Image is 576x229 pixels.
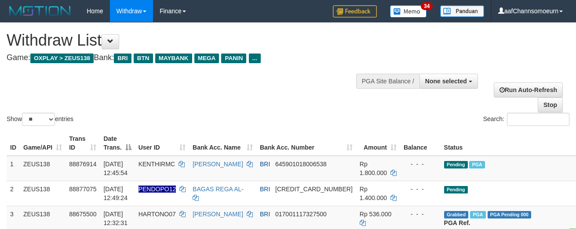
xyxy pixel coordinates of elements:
span: Marked by aafanarl [469,161,485,168]
span: [DATE] 12:32:31 [103,211,128,226]
img: MOTION_logo.png [7,4,73,18]
span: OXPLAY > ZEUS138 [30,54,94,63]
img: Button%20Memo.svg [390,5,427,18]
div: - - - [404,185,437,193]
span: None selected [425,78,467,85]
th: Bank Acc. Name: activate to sort column ascending [189,131,256,156]
label: Search: [483,113,569,126]
span: BRI [260,161,270,168]
span: HARTONO07 [139,211,176,218]
td: 2 [7,181,20,206]
th: ID [7,131,20,156]
button: None selected [419,74,478,89]
span: PGA Pending [488,211,532,218]
span: BRI [260,186,270,193]
span: BRI [114,54,131,63]
th: User ID: activate to sort column ascending [135,131,189,156]
th: Balance [400,131,441,156]
span: BTN [134,54,153,63]
span: 88675500 [69,211,96,218]
span: Pending [444,161,468,168]
th: Amount: activate to sort column ascending [356,131,400,156]
span: Nama rekening ada tanda titik/strip, harap diedit [139,186,176,193]
span: Rp 1.400.000 [360,186,387,201]
img: panduan.png [440,5,484,17]
span: BRI [260,211,270,218]
span: Copy 017001117327500 to clipboard [275,211,327,218]
a: BAGAS REGA AL- [193,186,244,193]
th: Game/API: activate to sort column ascending [20,131,66,156]
input: Search: [507,113,569,126]
td: ZEUS138 [20,156,66,181]
span: Grabbed [444,211,469,218]
span: MEGA [194,54,219,63]
td: ZEUS138 [20,181,66,206]
th: Date Trans.: activate to sort column descending [100,131,135,156]
a: [PERSON_NAME] [193,211,243,218]
span: Copy 645901018006538 to clipboard [275,161,327,168]
span: MAYBANK [155,54,192,63]
span: [DATE] 12:49:24 [103,186,128,201]
span: ... [249,54,261,63]
span: Rp 536.000 [360,211,391,218]
span: Rp 1.800.000 [360,161,387,176]
a: Stop [538,97,563,112]
span: 34 [421,2,433,10]
select: Showentries [22,113,55,126]
div: PGA Site Balance / [356,74,419,89]
img: Feedback.jpg [333,5,377,18]
span: Marked by aaftrukkakada [470,211,485,218]
span: 88877075 [69,186,96,193]
th: Trans ID: activate to sort column ascending [66,131,100,156]
a: Run Auto-Refresh [494,82,563,97]
label: Show entries [7,113,73,126]
span: PANIN [221,54,246,63]
span: KENTHIRMC [139,161,175,168]
td: 1 [7,156,20,181]
span: 88876914 [69,161,96,168]
div: - - - [404,160,437,168]
a: [PERSON_NAME] [193,161,243,168]
h4: Game: Bank: [7,54,375,62]
th: Bank Acc. Number: activate to sort column ascending [256,131,356,156]
span: Pending [444,186,468,193]
div: - - - [404,210,437,218]
span: Copy 625501005239506 to clipboard [275,186,353,193]
h1: Withdraw List [7,32,375,49]
span: [DATE] 12:45:54 [103,161,128,176]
